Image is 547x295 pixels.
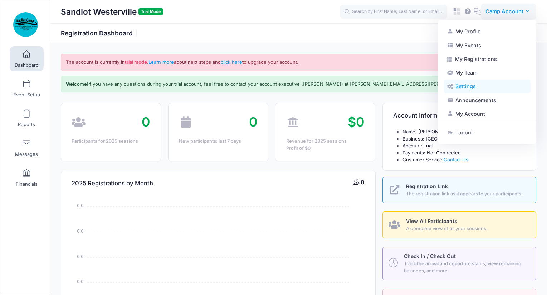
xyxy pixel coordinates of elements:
a: View All Participants A complete view of all your sessions. [382,211,536,238]
span: Trial Mode [138,8,163,15]
span: 0 [249,114,258,130]
a: Settings [444,80,531,93]
h4: Account Information [393,106,451,126]
li: Business: [GEOGRAPHIC_DATA] [402,135,526,143]
span: Messages [15,151,38,157]
a: Check In / Check Out Track the arrival and departure status, view remaining balances, and more. [382,247,536,280]
span: Event Setup [13,92,40,98]
div: The account is currently in . about next steps and to upgrade your account. [61,54,536,71]
span: A complete view of all your sessions. [406,225,528,232]
a: My Profile [444,25,531,38]
a: Learn more [148,59,174,65]
h1: Sandlot Westerville [61,4,163,20]
tspan: 0.0 [77,279,84,285]
a: Contact Us [444,157,468,162]
a: Dashboard [10,46,44,71]
a: Event Setup [10,76,44,101]
span: Camp Account [485,8,523,15]
h4: 2025 Registrations by Month [72,173,153,194]
span: Dashboard [15,62,39,68]
a: Reports [10,106,44,131]
a: click here [221,59,242,65]
span: Reports [18,122,35,128]
span: Track the arrival and departure status, view remaining balances, and more. [404,260,528,274]
a: My Registrations [444,52,531,66]
span: Check In / Check Out [404,253,456,259]
div: Participants for 2025 sessions [72,138,150,145]
a: My Events [444,38,531,52]
span: Registration Link [406,183,448,189]
b: Welcome! [66,81,88,87]
h1: Registration Dashboard [61,29,139,37]
a: My Team [444,66,531,80]
strong: trial mode [125,59,147,65]
tspan: 0.0 [77,228,84,234]
p: If you have any questions during your trial account, feel free to contact your account executive ... [66,81,506,88]
a: Logout [444,126,531,139]
span: View All Participants [406,218,457,224]
tspan: 0.0 [77,203,84,209]
li: Name: [PERSON_NAME] [402,128,526,135]
span: Financials [16,181,38,187]
li: Customer Service: [402,156,526,163]
li: Account: Trial [402,142,526,149]
a: Financials [10,165,44,190]
div: Revenue for 2025 sessions Profit of $0 [286,138,365,152]
a: Announcements [444,94,531,107]
span: 0 [361,179,365,186]
img: Sandlot Westerville [12,11,39,38]
a: Registration Link The registration link as it appears to your participants. [382,177,536,204]
span: The registration link as it appears to your participants. [406,190,528,198]
button: Camp Account [481,4,536,20]
a: Messages [10,135,44,161]
tspan: 0.0 [77,253,84,260]
li: Payments: Not Connected [402,149,526,157]
span: 0 [142,114,150,130]
a: My Account [444,107,531,121]
a: Sandlot Westerville [0,8,50,42]
input: Search by First Name, Last Name, or Email... [340,5,447,19]
span: $0 [348,114,365,130]
div: New participants: last 7 days [179,138,258,145]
